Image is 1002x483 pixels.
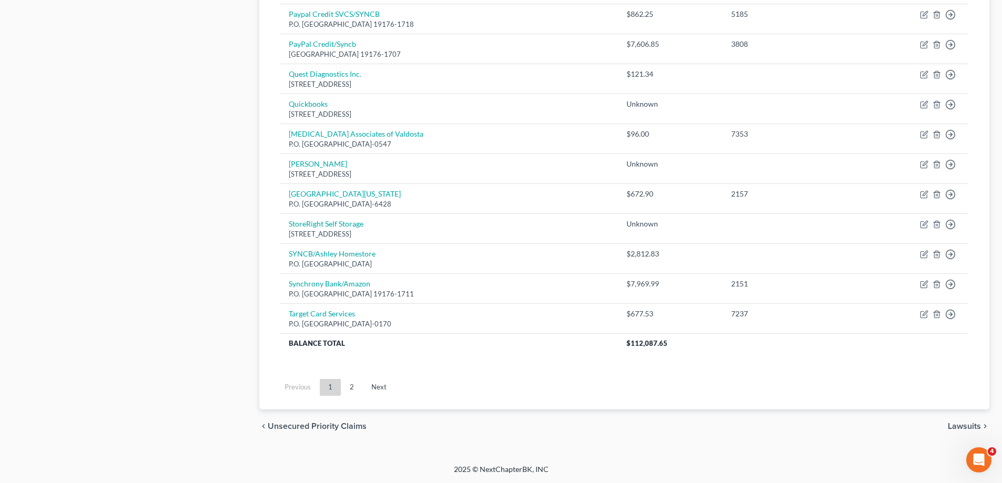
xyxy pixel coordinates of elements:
div: 2025 © NextChapterBK, INC [201,464,801,483]
a: PayPal Credit/Syncb [289,39,356,48]
a: [MEDICAL_DATA] Associates of Valdosta [289,129,423,138]
div: Unknown [626,159,714,169]
a: StoreRight Self Storage [289,219,363,228]
div: $121.34 [626,69,714,79]
div: 7353 [731,129,849,139]
a: Target Card Services [289,309,355,318]
div: $862.25 [626,9,714,19]
div: $7,969.99 [626,279,714,289]
div: 5185 [731,9,849,19]
a: Paypal Credit SVCS/SYNCB [289,9,380,18]
div: 3808 [731,39,849,49]
div: P.O. [GEOGRAPHIC_DATA] 19176-1718 [289,19,610,29]
a: 1 [320,379,341,396]
span: Unsecured Priority Claims [268,422,367,430]
button: chevron_left Unsecured Priority Claims [259,422,367,430]
span: Lawsuits [948,422,981,430]
div: $672.90 [626,189,714,199]
a: 2 [341,379,362,396]
a: Quickbooks [289,99,328,108]
div: 7237 [731,309,849,319]
button: Lawsuits chevron_right [948,422,989,430]
i: chevron_right [981,422,989,430]
div: [STREET_ADDRESS] [289,169,610,179]
div: $96.00 [626,129,714,139]
div: $7,606.85 [626,39,714,49]
a: Quest Diagnostics Inc. [289,69,361,78]
div: P.O. [GEOGRAPHIC_DATA]-0547 [289,139,610,149]
div: P.O. [GEOGRAPHIC_DATA]-6428 [289,199,610,209]
div: 2157 [731,189,849,199]
div: $677.53 [626,309,714,319]
div: [GEOGRAPHIC_DATA] 19176-1707 [289,49,610,59]
a: [PERSON_NAME] [289,159,347,168]
iframe: Intercom live chat [966,447,991,472]
div: P.O. [GEOGRAPHIC_DATA] 19176-1711 [289,289,610,299]
div: Unknown [626,99,714,109]
i: chevron_left [259,422,268,430]
div: [STREET_ADDRESS] [289,109,610,119]
div: [STREET_ADDRESS] [289,229,610,239]
span: $112,087.65 [626,339,667,347]
div: $2,812.83 [626,249,714,259]
span: 4 [988,447,996,456]
a: [GEOGRAPHIC_DATA][US_STATE] [289,189,401,198]
div: [STREET_ADDRESS] [289,79,610,89]
a: Next [363,379,395,396]
div: Unknown [626,219,714,229]
a: Synchrony Bank/Amazon [289,279,370,288]
div: P.O. [GEOGRAPHIC_DATA] [289,259,610,269]
a: SYNCB/Ashley Homestore [289,249,376,258]
th: Balance Total [280,333,618,352]
div: P.O. [GEOGRAPHIC_DATA]-0170 [289,319,610,329]
div: 2151 [731,279,849,289]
